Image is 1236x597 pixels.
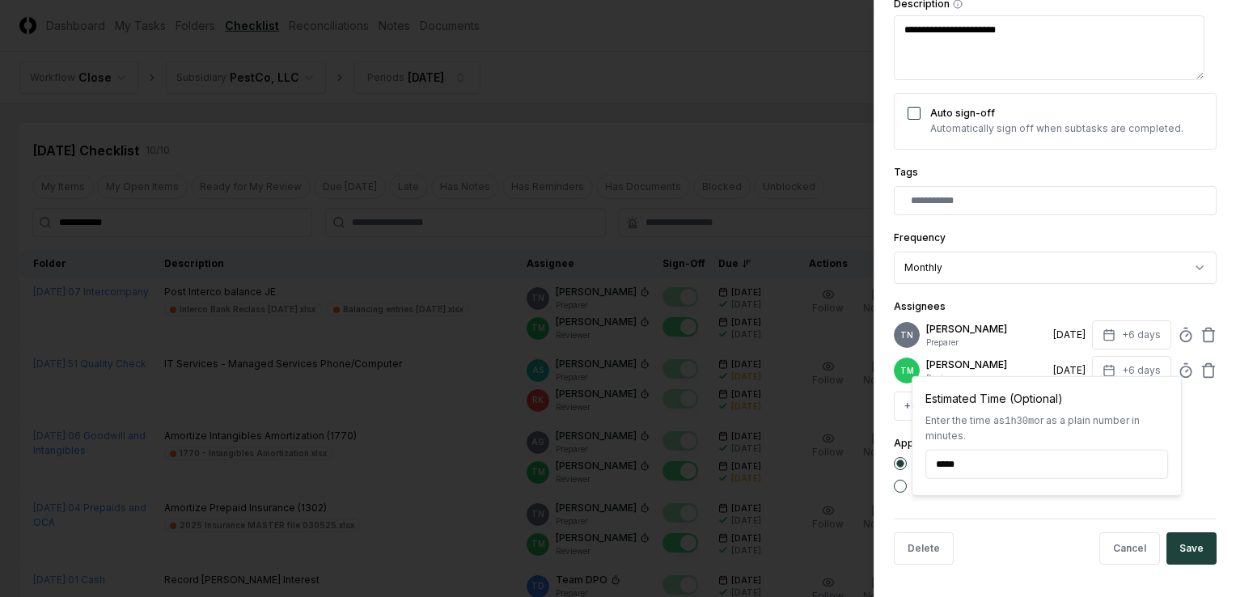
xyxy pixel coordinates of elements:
[1005,416,1034,427] span: 1h30m
[1099,532,1160,565] button: Cancel
[925,413,1168,443] div: Enter the time as or as a plain number in minutes.
[894,437,934,449] label: Apply to
[1092,356,1171,385] button: +6 days
[1053,328,1086,342] div: [DATE]
[925,390,1168,407] div: Estimated Time (Optional)
[926,322,1047,337] p: [PERSON_NAME]
[894,532,954,565] button: Delete
[926,358,1047,372] p: [PERSON_NAME]
[900,329,913,341] span: TN
[926,372,1047,384] p: Reviewer
[930,107,995,119] label: Auto sign-off
[1166,532,1217,565] button: Save
[1092,320,1171,349] button: +6 days
[900,365,914,377] span: TM
[930,121,1183,136] p: Automatically sign off when subtasks are completed.
[926,337,1047,349] p: Preparer
[894,392,965,421] button: +Preparer
[894,166,918,178] label: Tags
[1053,363,1086,378] div: [DATE]
[894,231,946,243] label: Frequency
[894,300,946,312] label: Assignees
